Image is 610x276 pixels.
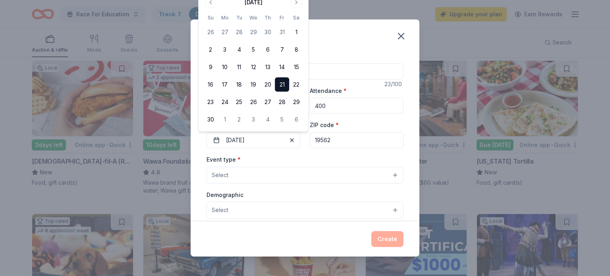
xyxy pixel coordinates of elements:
label: ZIP code [310,121,339,129]
button: 21 [275,77,289,92]
button: 28 [275,95,289,109]
span: Select [212,205,228,215]
button: 26 [246,95,261,109]
th: Friday [275,14,289,22]
label: Event type [207,156,241,164]
button: 5 [275,112,289,127]
th: Tuesday [232,14,246,22]
th: Sunday [203,14,218,22]
button: 17 [218,77,232,92]
button: 1 [289,25,303,39]
button: 23 [203,95,218,109]
button: 27 [261,95,275,109]
th: Monday [218,14,232,22]
label: Demographic [207,191,243,199]
button: 7 [275,42,289,57]
th: Wednesday [246,14,261,22]
button: 12 [246,60,261,74]
input: 12345 (U.S. only) [310,132,403,148]
button: 4 [261,112,275,127]
button: 6 [289,112,303,127]
button: 13 [261,60,275,74]
button: 5 [246,42,261,57]
button: 29 [246,25,261,39]
button: 1 [218,112,232,127]
button: 14 [275,60,289,74]
button: 9 [203,60,218,74]
button: 8 [289,42,303,57]
button: 30 [261,25,275,39]
button: 3 [218,42,232,57]
button: 4 [232,42,246,57]
th: Thursday [261,14,275,22]
button: 3 [246,112,261,127]
th: Saturday [289,14,303,22]
button: 29 [289,95,303,109]
button: 26 [203,25,218,39]
button: 10 [218,60,232,74]
button: 15 [289,60,303,74]
button: 30 [203,112,218,127]
button: 16 [203,77,218,92]
button: 2 [203,42,218,57]
button: 18 [232,77,246,92]
button: Select [207,202,403,218]
button: 20 [261,77,275,92]
button: 2 [232,112,246,127]
button: 24 [218,95,232,109]
button: 19 [246,77,261,92]
input: 20 [310,98,403,114]
button: 31 [275,25,289,39]
button: Select [207,167,403,183]
div: 23 /100 [384,79,403,89]
button: 11 [232,60,246,74]
button: 22 [289,77,303,92]
button: 28 [232,25,246,39]
label: Attendance [310,87,347,95]
button: [DATE] [207,132,300,148]
button: 6 [261,42,275,57]
span: Select [212,170,228,180]
button: 25 [232,95,246,109]
button: 27 [218,25,232,39]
